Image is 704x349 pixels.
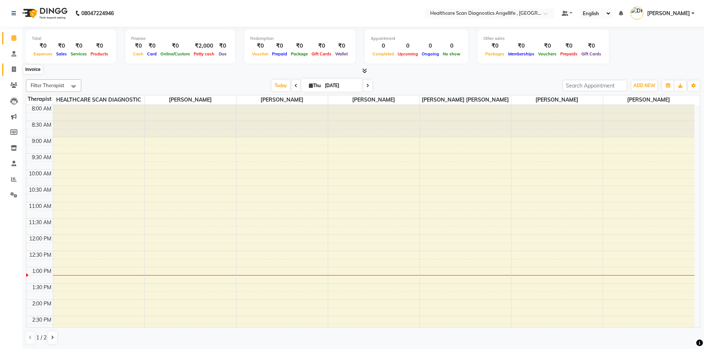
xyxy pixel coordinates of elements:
[371,35,462,42] div: Appointment
[441,42,462,50] div: 0
[36,334,47,342] span: 1 / 2
[632,81,657,91] button: ADD NEW
[159,42,192,50] div: ₹0
[536,51,558,57] span: Vouchers
[27,186,53,194] div: 10:30 AM
[603,95,695,105] span: [PERSON_NAME]
[371,51,396,57] span: Completed
[333,51,350,57] span: Wallet
[289,42,310,50] div: ₹0
[250,42,270,50] div: ₹0
[192,51,216,57] span: Petty cash
[30,154,53,161] div: 9:30 AM
[250,35,350,42] div: Redemption
[81,3,114,24] b: 08047224946
[145,51,159,57] span: Card
[310,51,333,57] span: Gift Cards
[27,202,53,210] div: 11:00 AM
[54,42,69,50] div: ₹0
[630,7,643,20] img: DR AFTAB ALAM
[159,51,192,57] span: Online/Custom
[30,137,53,145] div: 9:00 AM
[506,51,536,57] span: Memberships
[69,42,89,50] div: ₹0
[420,51,441,57] span: Ongoing
[396,42,420,50] div: 0
[54,51,69,57] span: Sales
[89,42,110,50] div: ₹0
[216,42,229,50] div: ₹0
[28,235,53,243] div: 12:00 PM
[31,82,64,88] span: Filter Therapist
[371,42,396,50] div: 0
[270,51,289,57] span: Prepaid
[31,316,53,324] div: 2:30 PM
[647,10,690,17] span: [PERSON_NAME]
[217,51,228,57] span: Due
[53,95,144,105] span: HEALTHCARE SCAN DIAGNOSTIC
[558,42,579,50] div: ₹0
[441,51,462,57] span: No show
[192,42,216,50] div: ₹2,000
[270,42,289,50] div: ₹0
[307,83,323,88] span: Thu
[511,95,603,105] span: [PERSON_NAME]
[32,35,110,42] div: Total
[28,251,53,259] div: 12:30 PM
[23,65,42,74] div: Invoice
[506,42,536,50] div: ₹0
[31,284,53,291] div: 1:30 PM
[30,105,53,113] div: 8:00 AM
[145,42,159,50] div: ₹0
[289,51,310,57] span: Package
[30,121,53,129] div: 8:30 AM
[396,51,420,57] span: Upcoming
[483,42,506,50] div: ₹0
[328,95,419,105] span: [PERSON_NAME]
[333,42,350,50] div: ₹0
[131,51,145,57] span: Cash
[69,51,89,57] span: Services
[250,51,270,57] span: Voucher
[562,80,627,91] input: Search Appointment
[89,51,110,57] span: Products
[558,51,579,57] span: Prepaids
[131,42,145,50] div: ₹0
[32,51,54,57] span: Expenses
[27,219,53,226] div: 11:30 AM
[32,42,54,50] div: ₹0
[483,51,506,57] span: Packages
[420,95,511,105] span: [PERSON_NAME] [PERSON_NAME]
[633,83,655,88] span: ADD NEW
[31,300,53,308] div: 2:00 PM
[310,42,333,50] div: ₹0
[31,267,53,275] div: 1:00 PM
[420,42,441,50] div: 0
[483,35,603,42] div: Other sales
[27,170,53,178] div: 10:00 AM
[272,80,290,91] span: Today
[26,95,53,103] div: Therapist
[131,35,229,42] div: Finance
[19,3,69,24] img: logo
[323,80,360,91] input: 2025-09-04
[579,51,603,57] span: Gift Cards
[579,42,603,50] div: ₹0
[145,95,236,105] span: [PERSON_NAME]
[237,95,328,105] span: [PERSON_NAME]
[536,42,558,50] div: ₹0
